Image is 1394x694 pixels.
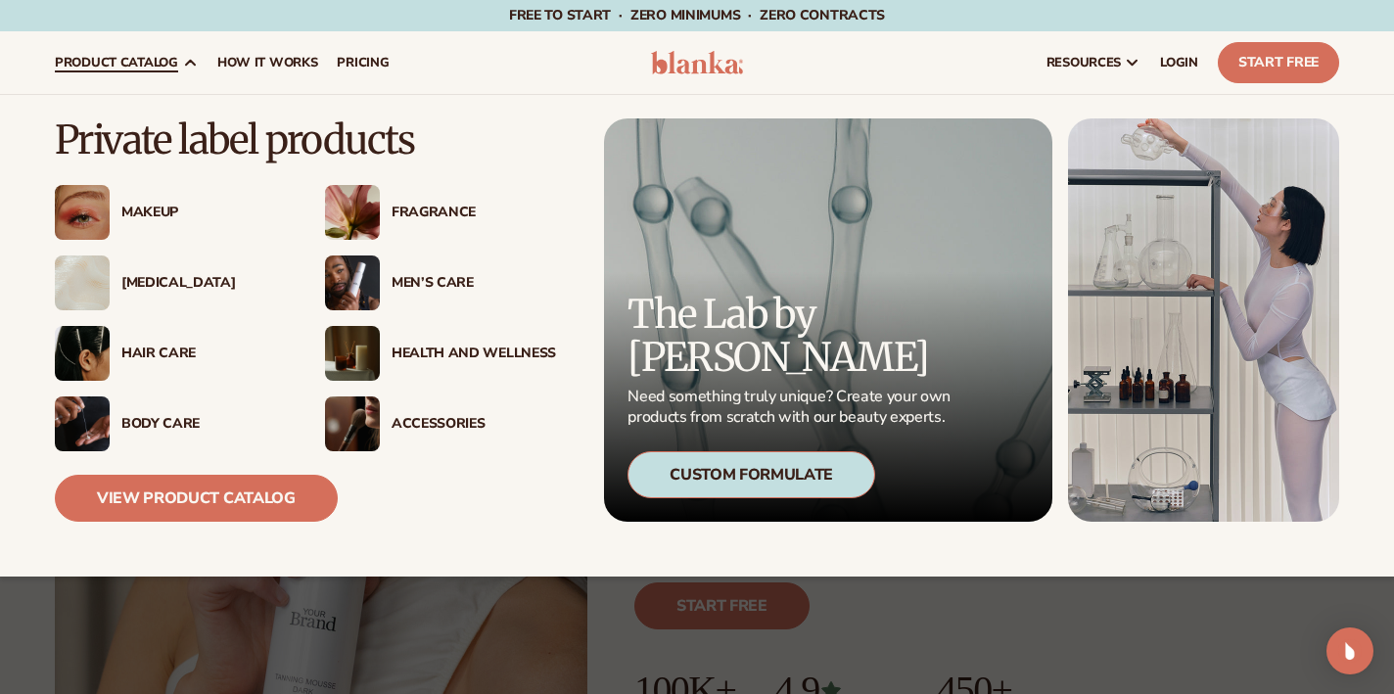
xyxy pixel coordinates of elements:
img: Female with makeup brush. [325,396,380,451]
a: Female with glitter eye makeup. Makeup [55,185,286,240]
p: Private label products [55,118,556,162]
span: pricing [337,55,389,70]
div: Fragrance [392,205,556,221]
img: Male hand applying moisturizer. [55,396,110,451]
div: Accessories [392,416,556,433]
a: Cream moisturizer swatch. [MEDICAL_DATA] [55,255,286,310]
img: Female with glitter eye makeup. [55,185,110,240]
a: View Product Catalog [55,475,338,522]
div: [MEDICAL_DATA] [121,275,286,292]
img: Female hair pulled back with clips. [55,326,110,381]
a: product catalog [45,31,208,94]
span: Free to start · ZERO minimums · ZERO contracts [509,6,885,24]
a: How It Works [208,31,328,94]
div: Makeup [121,205,286,221]
span: product catalog [55,55,178,70]
a: Candles and incense on table. Health And Wellness [325,326,556,381]
p: Need something truly unique? Create your own products from scratch with our beauty experts. [627,387,956,428]
a: Start Free [1218,42,1339,83]
a: Male hand applying moisturizer. Body Care [55,396,286,451]
div: Body Care [121,416,286,433]
img: Cream moisturizer swatch. [55,255,110,310]
img: Male holding moisturizer bottle. [325,255,380,310]
a: pricing [327,31,398,94]
p: The Lab by [PERSON_NAME] [627,293,956,379]
a: Female with makeup brush. Accessories [325,396,556,451]
a: Female hair pulled back with clips. Hair Care [55,326,286,381]
a: Male holding moisturizer bottle. Men’s Care [325,255,556,310]
span: resources [1046,55,1121,70]
div: Men’s Care [392,275,556,292]
div: Open Intercom Messenger [1326,627,1373,674]
img: logo [651,51,743,74]
span: How It Works [217,55,318,70]
span: LOGIN [1160,55,1198,70]
div: Hair Care [121,346,286,362]
a: Pink blooming flower. Fragrance [325,185,556,240]
div: Custom Formulate [627,451,875,498]
img: Female in lab with equipment. [1068,118,1339,522]
a: LOGIN [1150,31,1208,94]
img: Candles and incense on table. [325,326,380,381]
img: Pink blooming flower. [325,185,380,240]
a: Microscopic product formula. The Lab by [PERSON_NAME] Need something truly unique? Create your ow... [604,118,1052,522]
div: Health And Wellness [392,346,556,362]
a: resources [1037,31,1150,94]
